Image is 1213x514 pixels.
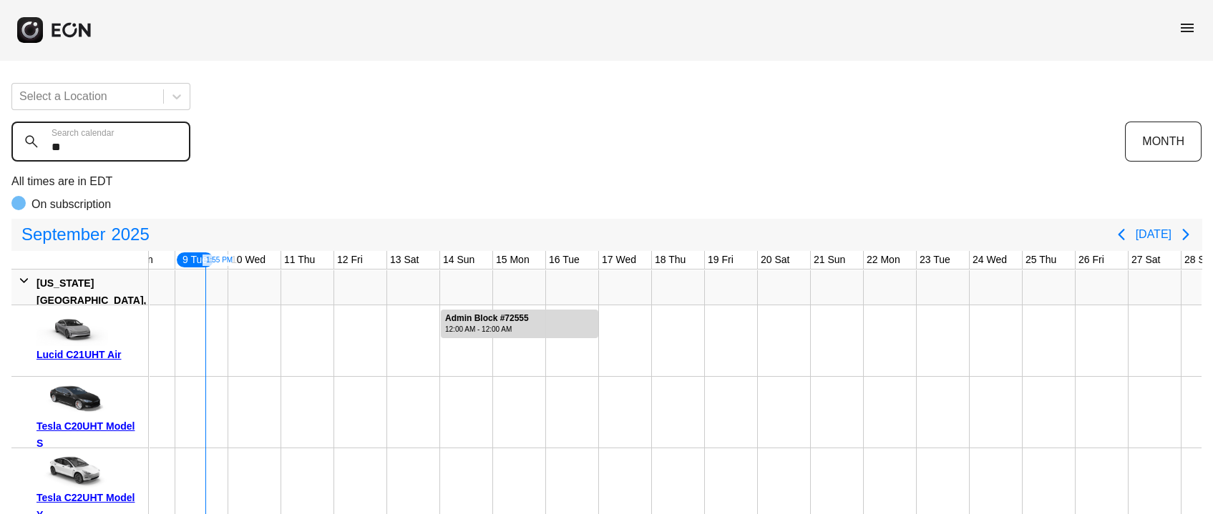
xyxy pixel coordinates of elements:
[13,220,158,249] button: September2025
[1076,251,1107,269] div: 26 Fri
[36,417,143,452] div: Tesla C20UHT Model S
[1023,251,1059,269] div: 25 Thu
[440,251,477,269] div: 14 Sun
[36,275,146,326] div: [US_STATE][GEOGRAPHIC_DATA], [GEOGRAPHIC_DATA]
[1179,19,1196,36] span: menu
[11,173,1202,190] p: All times are in EDT
[31,196,111,213] p: On subscription
[36,382,108,417] img: car
[36,346,143,363] div: Lucid C21UHT Air
[440,305,599,338] div: Rented for 3 days by Admin Block Current status is rental
[546,251,583,269] div: 16 Tue
[445,313,529,324] div: Admin Block #72555
[36,310,108,346] img: car
[387,251,422,269] div: 13 Sat
[445,324,529,335] div: 12:00 AM - 12:00 AM
[917,251,953,269] div: 23 Tue
[36,453,108,489] img: car
[970,251,1010,269] div: 24 Wed
[864,251,903,269] div: 22 Mon
[175,251,215,269] div: 9 Tue
[281,251,318,269] div: 11 Thu
[108,220,152,249] span: 2025
[19,220,108,249] span: September
[758,251,792,269] div: 20 Sat
[1125,122,1202,162] button: MONTH
[1107,220,1136,249] button: Previous page
[811,251,848,269] div: 21 Sun
[652,251,688,269] div: 18 Thu
[493,251,532,269] div: 15 Mon
[599,251,639,269] div: 17 Wed
[1136,222,1171,247] button: [DATE]
[1171,220,1200,249] button: Next page
[705,251,736,269] div: 19 Fri
[228,251,268,269] div: 10 Wed
[334,251,366,269] div: 12 Fri
[52,127,114,139] label: Search calendar
[1129,251,1163,269] div: 27 Sat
